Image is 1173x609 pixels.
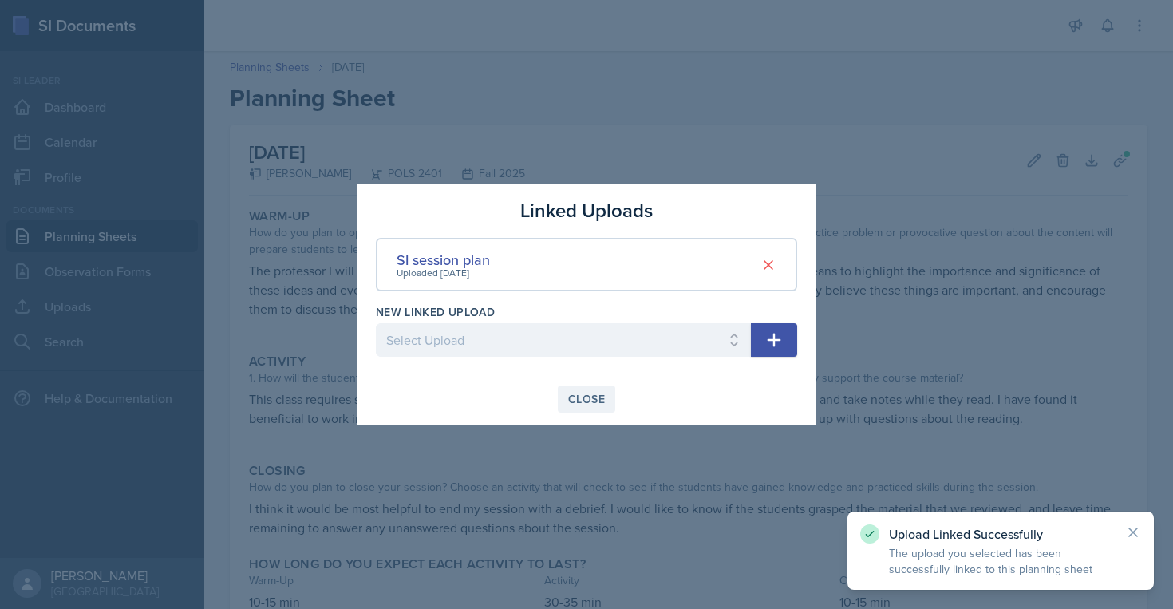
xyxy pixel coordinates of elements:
[558,386,615,413] button: Close
[889,526,1112,542] p: Upload Linked Successfully
[520,196,653,225] h3: Linked Uploads
[889,545,1112,577] p: The upload you selected has been successfully linked to this planning sheet
[397,249,490,271] div: SI session plan
[376,304,495,320] label: New Linked Upload
[397,266,490,280] div: Uploaded [DATE]
[568,393,605,405] div: Close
